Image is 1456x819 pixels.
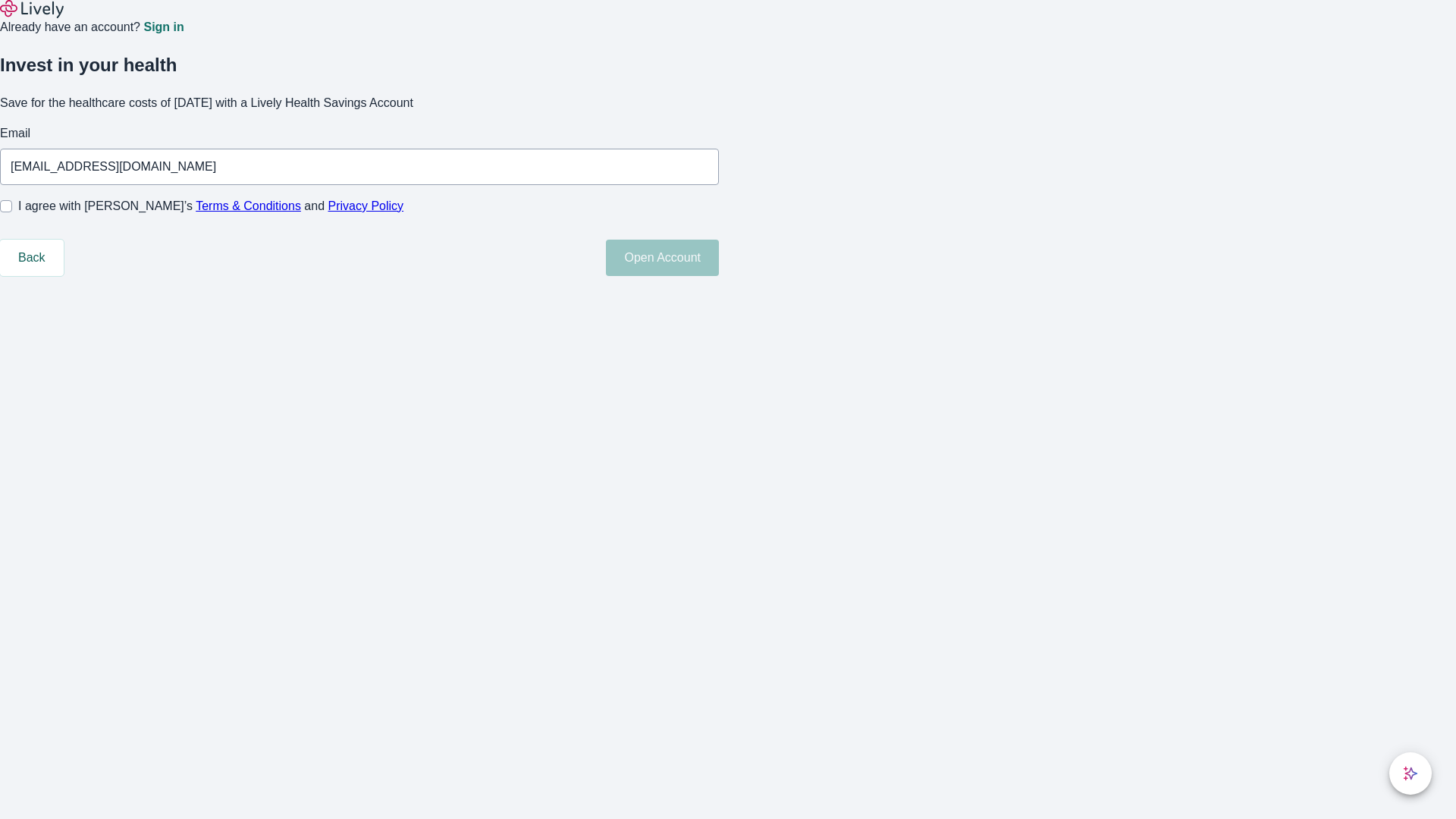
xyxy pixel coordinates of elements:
span: I agree with [PERSON_NAME]’s and [18,197,403,215]
svg: Lively AI Assistant [1403,766,1418,781]
a: Sign in [143,21,184,33]
a: Terms & Conditions [196,199,301,212]
button: chat [1389,752,1432,795]
a: Privacy Policy [328,199,404,212]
